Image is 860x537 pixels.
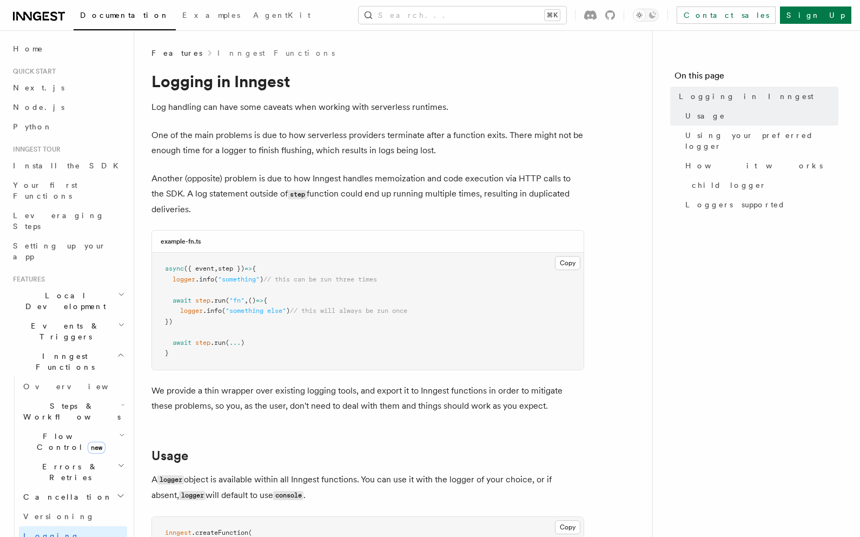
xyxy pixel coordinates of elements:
a: Node.js [9,97,127,117]
p: One of the main problems is due to how serverless providers terminate after a function exits. The... [151,128,584,158]
span: inngest [165,529,191,536]
button: Local Development [9,286,127,316]
span: Features [9,275,45,284]
span: Setting up your app [13,241,106,261]
span: ( [226,339,229,346]
span: Your first Functions [13,181,77,200]
span: }) [165,318,173,325]
p: Another (opposite) problem is due to how Inngest handles memoization and code execution via HTTP ... [151,171,584,217]
button: Copy [555,256,580,270]
a: Usage [681,106,838,126]
span: How it works [685,160,823,171]
span: Events & Triggers [9,320,118,342]
span: Flow Control [19,431,119,453]
button: Steps & Workflows [19,396,127,427]
span: "something" [218,276,260,283]
span: { [252,265,256,272]
span: step [195,339,210,346]
span: Using your preferred logger [685,130,838,152]
span: .createFunction [191,529,248,536]
span: .info [203,307,222,315]
button: Toggle dark mode [633,9,659,22]
span: new [88,442,105,454]
span: Inngest Functions [9,351,117,372]
button: Flow Controlnew [19,427,127,457]
button: Events & Triggers [9,316,127,346]
span: AgentKit [253,11,310,19]
span: logger [180,307,203,315]
span: // this can be run three times [263,276,377,283]
span: async [165,265,184,272]
span: step [195,297,210,304]
a: Your first Functions [9,175,127,206]
span: Python [13,122,52,131]
a: Using your preferred logger [681,126,838,156]
code: console [273,491,303,500]
button: Cancellation [19,487,127,507]
span: Local Development [9,290,118,312]
span: Inngest tour [9,145,61,154]
button: Inngest Functions [9,346,127,377]
span: Overview [23,382,135,391]
a: Usage [151,448,188,463]
span: ) [241,339,244,346]
h1: Logging in Inngest [151,71,584,91]
span: () [248,297,256,304]
button: Copy [555,520,580,534]
a: Loggers supported [681,195,838,214]
span: Home [13,43,43,54]
span: child logger [692,180,766,191]
a: Leveraging Steps [9,206,127,236]
span: => [244,265,252,272]
a: Logging in Inngest [674,87,838,106]
a: Versioning [19,507,127,526]
span: , [214,265,218,272]
span: Logging in Inngest [679,91,813,102]
span: .info [195,276,214,283]
span: , [244,297,248,304]
a: Install the SDK [9,156,127,175]
a: Overview [19,377,127,396]
span: Cancellation [19,492,113,502]
a: Python [9,117,127,136]
span: ( [222,307,226,315]
p: We provide a thin wrapper over existing logging tools, and export it to Inngest functions in orde... [151,383,584,414]
kbd: ⌘K [545,10,560,21]
p: A object is available within all Inngest functions. You can use it with the logger of your choice... [151,472,584,503]
span: } [165,349,169,357]
button: Search...⌘K [359,6,566,24]
a: How it works [681,156,838,175]
span: .run [210,339,226,346]
span: ... [229,339,241,346]
span: step }) [218,265,244,272]
span: Documentation [80,11,169,19]
code: step [288,190,307,199]
span: ( [214,276,218,283]
a: Examples [176,3,247,29]
span: Features [151,48,202,58]
span: await [173,339,191,346]
a: Contact sales [677,6,776,24]
a: Home [9,39,127,58]
span: Install the SDK [13,161,125,170]
a: Next.js [9,78,127,97]
a: Sign Up [780,6,851,24]
span: { [263,297,267,304]
h4: On this page [674,69,838,87]
span: Examples [182,11,240,19]
a: Inngest Functions [217,48,335,58]
a: Setting up your app [9,236,127,266]
span: ( [248,529,252,536]
span: // this will always be run once [290,307,407,315]
span: Quick start [9,67,56,76]
code: logger [157,475,184,484]
span: Steps & Workflows [19,401,121,422]
code: logger [179,491,206,500]
span: "something else" [226,307,286,315]
span: Node.js [13,103,64,112]
span: ( [226,297,229,304]
span: .run [210,297,226,304]
a: Documentation [74,3,176,30]
span: Errors & Retries [19,461,117,483]
h3: example-fn.ts [161,237,201,246]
